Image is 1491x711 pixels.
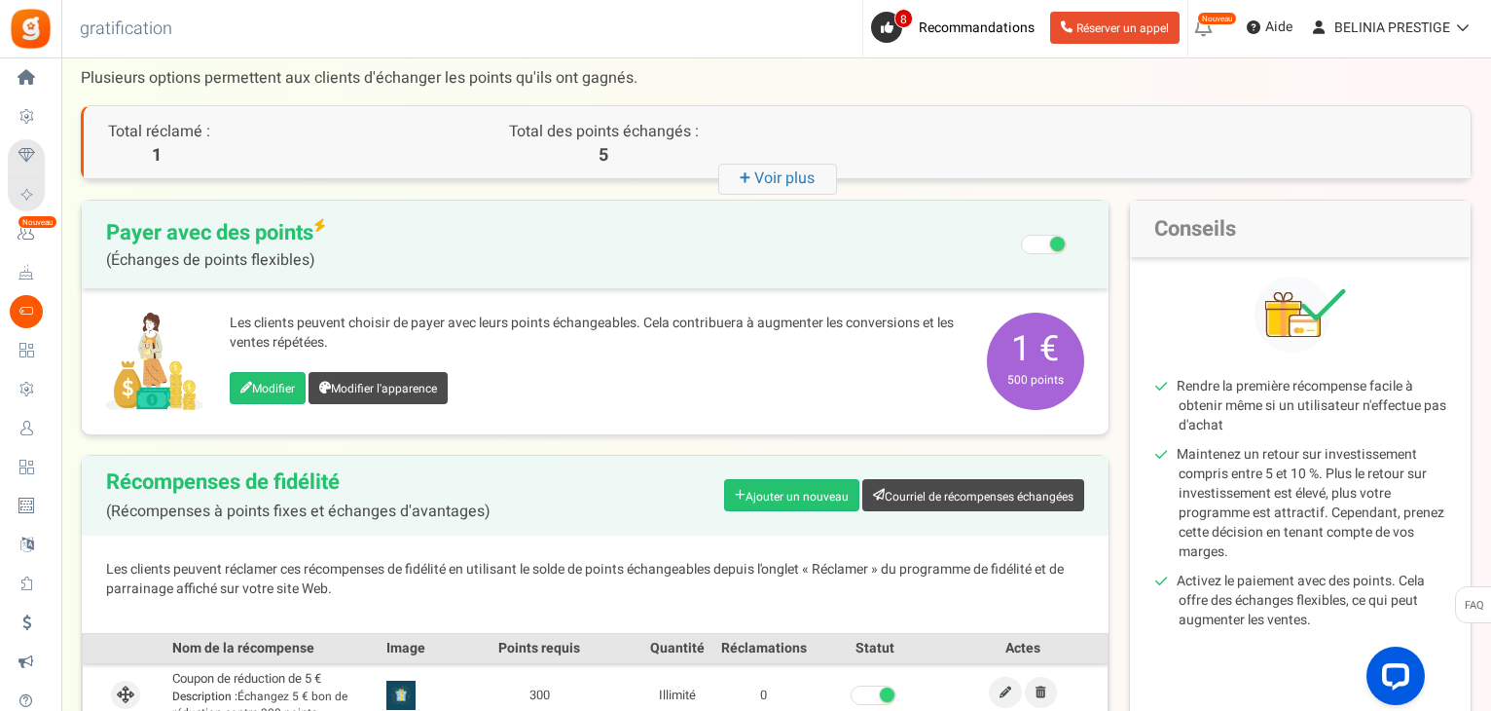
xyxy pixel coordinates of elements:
img: Récompense [386,681,416,710]
font: + [740,164,750,192]
font: Les clients peuvent choisir de payer avec leurs points échangeables. Cela contribuera à augmenter... [230,313,954,353]
font: Nouveau [1202,14,1232,24]
font: Coupon de réduction de 5 € [172,669,321,688]
font: BELINIA PRESTIGE [1334,18,1450,38]
font: Total des points échangés : [509,120,699,143]
font: Réserver un appel [1076,19,1169,37]
a: Courriel de récompenses échangées [862,479,1084,511]
a: 8 Recommandations [871,12,1042,43]
font: 1 € [1011,323,1059,375]
font: gratification [80,16,172,42]
font: FAQ [1465,597,1484,614]
a: Ajouter un nouveau [724,479,859,511]
font: (Récompenses à points fixes et échanges d'avantages) [106,500,491,523]
a: Réserver un appel [1050,12,1180,44]
font: Description : [172,688,237,705]
font: 8 [900,11,907,28]
font: Illimité [659,686,696,704]
img: Conseils [1255,277,1346,353]
font: Image [386,638,425,658]
font: 300 [529,686,550,704]
font: Récompenses de fidélité [106,467,340,498]
font: Modifier l'apparence [331,380,437,397]
font: Les clients peuvent réclamer ces récompenses de fidélité en utilisant le solde de points échangea... [106,559,1064,599]
font: Réclamations [721,638,807,658]
a: Retirer [1025,677,1057,708]
font: Actes [1005,638,1040,658]
font: Conseils [1154,213,1236,244]
font: (Échanges de points flexibles) [106,248,315,272]
font: Modifier [252,380,295,397]
img: Payer avec des points [106,313,203,410]
font: Statut [855,638,894,658]
a: Nouveau [8,217,53,250]
font: Maintenez un retour sur investissement compris entre 5 et 10 %. Plus le retour sur investissement... [1177,444,1444,562]
a: Aide [1239,12,1300,43]
font: Voir plus [754,167,815,190]
a: Modifier l'apparence [309,372,448,404]
font: Ajouter un nouveau [745,487,849,505]
font: Points requis [498,638,580,658]
font: Quantité [650,638,705,658]
font: Activez le paiement avec des points. Cela offre des échanges flexibles, ce qui peut augmenter les... [1177,571,1425,630]
font: Nom de la récompense [172,638,314,658]
font: Plusieurs options permettent aux clients d'échanger les points qu'ils ont gagnés. [81,66,637,90]
font: 500 points [1007,371,1064,389]
a: Modifier [989,677,1022,708]
font: 1 [152,142,162,168]
font: Aide [1265,17,1292,37]
a: Modifier [230,372,306,404]
font: Courriel de récompenses échangées [885,487,1073,505]
font: 0 [760,686,767,704]
img: gratification [9,7,53,51]
font: Total réclamé : [108,120,210,143]
font: Recommandations [919,18,1035,38]
font: 5 [599,142,608,168]
font: Payer avec des points [106,217,313,248]
font: Rendre la première récompense facile à obtenir même si un utilisateur n'effectue pas d'achat [1177,376,1446,435]
font: Nouveau [22,217,53,228]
